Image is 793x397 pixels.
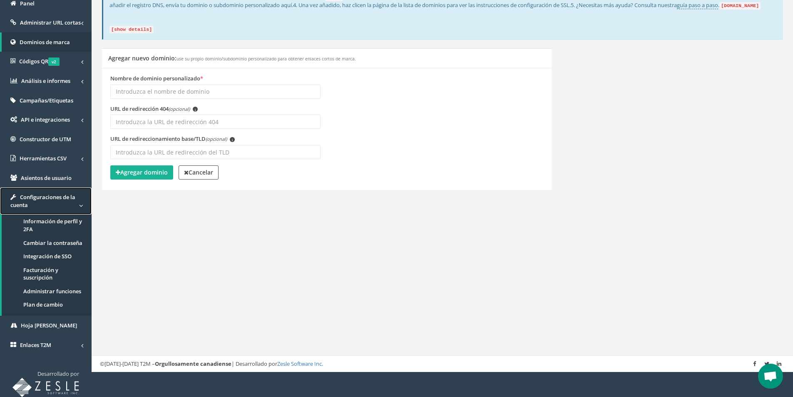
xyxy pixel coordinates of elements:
input: Introduzca el nombre de dominio [110,85,321,99]
font: API e integraciones [21,116,70,123]
font: Configuraciones de la cuenta [10,193,75,209]
font: 4. Una vez añadido, haz clic [293,1,360,9]
a: Plan de cambio [2,298,92,312]
font: ©[DATE]-[DATE] T2M – [100,360,155,367]
font: Administrar URL cortas [20,19,81,26]
font: Hoja [PERSON_NAME] [21,322,77,329]
font: Enlaces T2M [20,341,51,349]
font: Análisis e informes [21,77,70,85]
button: Agregar dominio [110,165,173,180]
font: i [232,137,233,142]
div: Open chat [758,364,783,389]
a: Cancelar [179,165,219,180]
font: (opcional) [169,106,190,112]
font: Plan de cambio [23,301,63,308]
font: use su propio dominio/subdominio personalizado para obtener enlaces cortos de marca. [176,56,356,62]
font: Integración de SSO [23,252,72,260]
font: (opcional) [206,136,227,142]
font: Constructor de UTM [20,135,71,143]
font: Agregar dominio [120,168,168,176]
font: | Desarrollado por [231,360,277,367]
font: en la página de la lista de dominios para ver las instrucciones de configuración de SSL. [360,1,571,9]
a: Administrar funciones [2,285,92,298]
font: i [195,107,196,112]
input: Introduzca la URL de redirección del TLD [110,145,321,159]
a: Facturación y suscripción [2,263,92,285]
font: Dominios de marca [20,38,70,46]
font: 5. ¿Necesitas más ayuda? Consulta nuestra [571,1,677,9]
font: Desarrollado por [37,370,79,377]
font: Códigos QR [19,57,48,65]
font: v2 [52,59,56,65]
font: URL de redirección 404 [110,105,169,112]
font: Asientos de usuario [21,174,72,182]
font: Orgullosamente canadiense [155,360,231,367]
a: Integración de SSO [2,250,92,263]
font: URL de redireccionamiento base/TLD [110,135,206,142]
font: Nombre de dominio personalizado [110,75,200,82]
font: Agregar nuevo dominio: [108,54,176,62]
code: [DOMAIN_NAME] [719,2,761,10]
font: Campañas/Etiquetas [20,97,73,104]
font: . [718,1,719,9]
font: Facturación y suscripción [23,266,58,282]
font: Herramientas CSV [20,155,67,162]
a: guía paso a paso [677,1,718,9]
a: Información de perfil y 2FA [2,215,92,236]
font: Cambiar la contraseña [23,239,82,247]
font: Cancelar [189,168,213,176]
font: Información de perfil y 2FA [23,217,82,233]
input: Introduzca la URL de redirección 404 [110,115,321,129]
code: [show details] [109,26,154,33]
a: Zesle Software Inc. [277,360,323,367]
font: Administrar funciones [23,287,81,295]
a: Cambiar la contraseña [2,236,92,250]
